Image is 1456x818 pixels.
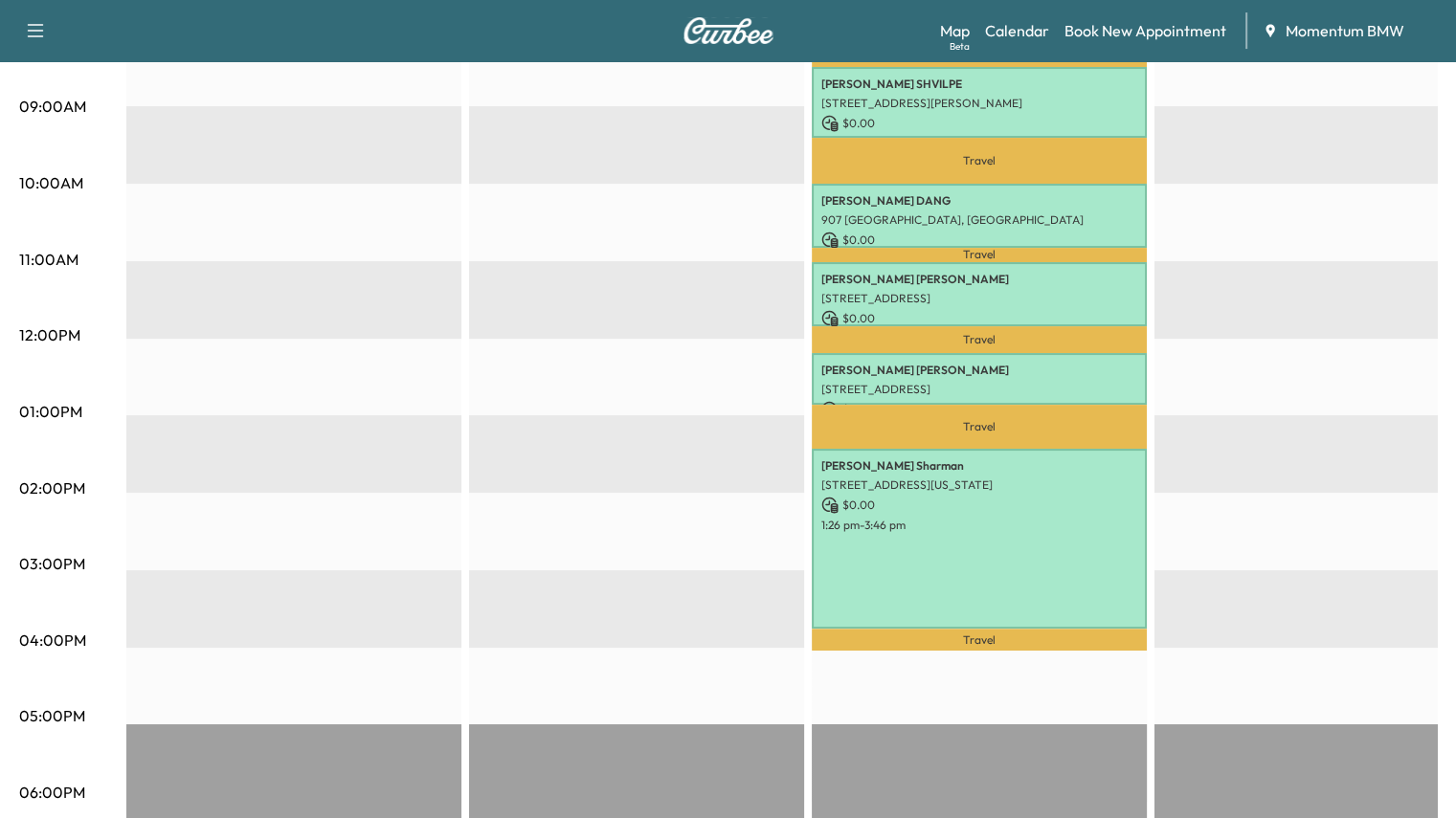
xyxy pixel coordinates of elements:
[683,17,774,44] img: Curbee Logo
[821,497,1137,514] p: $ 0.00
[821,458,1137,474] p: [PERSON_NAME] Sharman
[19,323,80,346] p: 12:00PM
[19,400,82,423] p: 01:00PM
[821,401,1137,418] p: $ 0.00
[19,629,86,652] p: 04:00PM
[821,518,1137,533] p: 1:26 pm - 3:46 pm
[19,781,85,804] p: 06:00PM
[812,326,1147,353] p: Travel
[19,552,85,575] p: 03:00PM
[19,171,83,194] p: 10:00AM
[821,136,1137,151] p: 8:30 am - 9:25 am
[821,115,1137,132] p: $ 0.00
[821,96,1137,111] p: [STREET_ADDRESS][PERSON_NAME]
[950,39,970,54] div: Beta
[812,138,1147,183] p: Travel
[1064,19,1226,42] a: Book New Appointment
[19,248,78,271] p: 11:00AM
[1286,19,1404,42] span: Momentum BMW
[940,19,970,42] a: MapBeta
[812,248,1147,262] p: Travel
[821,382,1137,397] p: [STREET_ADDRESS]
[821,291,1137,306] p: [STREET_ADDRESS]
[821,477,1137,493] p: [STREET_ADDRESS][US_STATE]
[821,363,1137,378] p: [PERSON_NAME] [PERSON_NAME]
[19,476,85,499] p: 02:00PM
[821,310,1137,327] p: $ 0.00
[19,95,86,118] p: 09:00AM
[985,19,1049,42] a: Calendar
[821,77,1137,92] p: [PERSON_NAME] SHVILPE
[821,193,1137,209] p: [PERSON_NAME] DANG
[19,704,85,727] p: 05:00PM
[821,212,1137,228] p: 907 [GEOGRAPHIC_DATA], [GEOGRAPHIC_DATA]
[812,629,1147,651] p: Travel
[821,272,1137,287] p: [PERSON_NAME] [PERSON_NAME]
[812,405,1147,449] p: Travel
[821,232,1137,249] p: $ 0.00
